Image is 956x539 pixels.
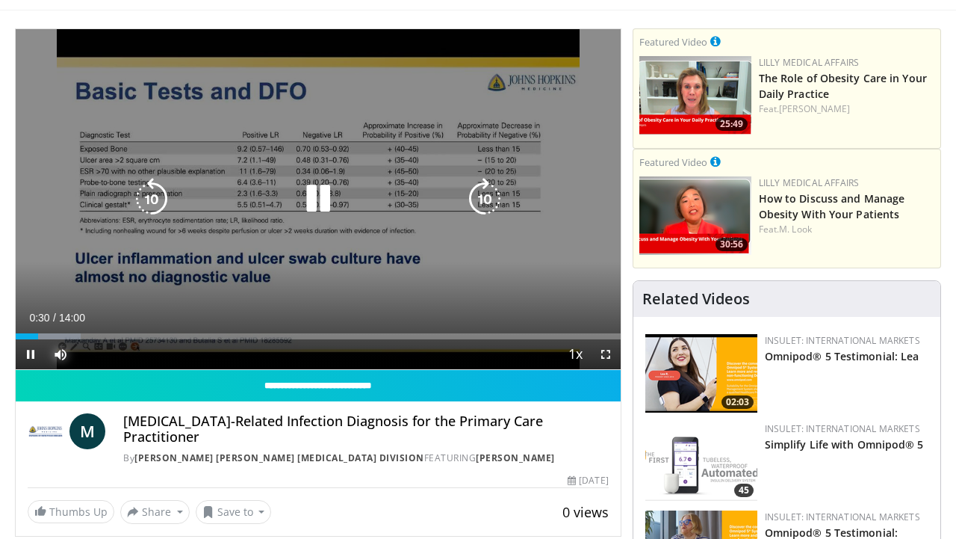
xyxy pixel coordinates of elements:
[53,312,56,324] span: /
[639,176,751,255] a: 30:56
[765,437,924,452] a: Simplify Life with Omnipod® 5
[639,35,707,49] small: Featured Video
[59,312,85,324] span: 14:00
[779,223,812,235] a: M. Look
[123,413,609,446] h4: [MEDICAL_DATA]-Related Infection Diagnosis for the Primary Care Practitioner
[69,413,105,449] a: M
[123,452,609,465] div: By FEATURING
[16,29,621,370] video-js: Video Player
[29,312,49,324] span: 0:30
[16,339,46,369] button: Pause
[779,102,850,115] a: [PERSON_NAME]
[645,422,757,501] a: 45
[759,223,934,236] div: Feat.
[642,290,750,308] h4: Related Videos
[476,452,555,464] a: [PERSON_NAME]
[645,334,757,413] a: 02:03
[716,117,748,131] span: 25:49
[46,339,75,369] button: Mute
[765,422,920,435] a: Insulet: International Markets
[759,191,905,221] a: How to Discuss and Manage Obesity With Your Patients
[28,500,114,523] a: Thumbs Up
[765,334,920,347] a: Insulet: International Markets
[639,176,751,255] img: c98a6a29-1ea0-4bd5-8cf5-4d1e188984a7.png.150x105_q85_crop-smart_upscale.png
[765,349,919,363] a: Omnipod® 5 Testimonial: Lea
[568,474,608,487] div: [DATE]
[639,56,751,135] a: 25:49
[759,56,860,69] a: Lilly Medical Affairs
[134,452,424,464] a: [PERSON_NAME] [PERSON_NAME] [MEDICAL_DATA] Division
[759,71,927,101] a: The Role of Obesity Care in Your Daily Practice
[759,176,860,189] a: Lilly Medical Affairs
[196,500,272,524] button: Save to
[561,339,591,369] button: Playback Rate
[16,333,621,339] div: Progress Bar
[645,422,757,501] img: f4bac35f-2703-40d6-a70d-02c4a6bd0abe.png.150x105_q85_crop-smart_upscale.png
[765,511,920,523] a: Insulet: International Markets
[759,102,934,116] div: Feat.
[28,413,63,449] img: Johns Hopkins Infectious Diseases Division
[645,334,757,413] img: 85ac4157-e7e8-40bb-9454-b1e4c1845598.png.150x105_q85_crop-smart_upscale.png
[591,339,621,369] button: Fullscreen
[562,503,609,521] span: 0 views
[716,238,748,251] span: 30:56
[721,395,754,409] span: 02:03
[639,155,707,169] small: Featured Video
[639,56,751,135] img: e1208b6b-349f-4914-9dd7-f97803bdbf1d.png.150x105_q85_crop-smart_upscale.png
[120,500,190,524] button: Share
[734,484,754,497] span: 45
